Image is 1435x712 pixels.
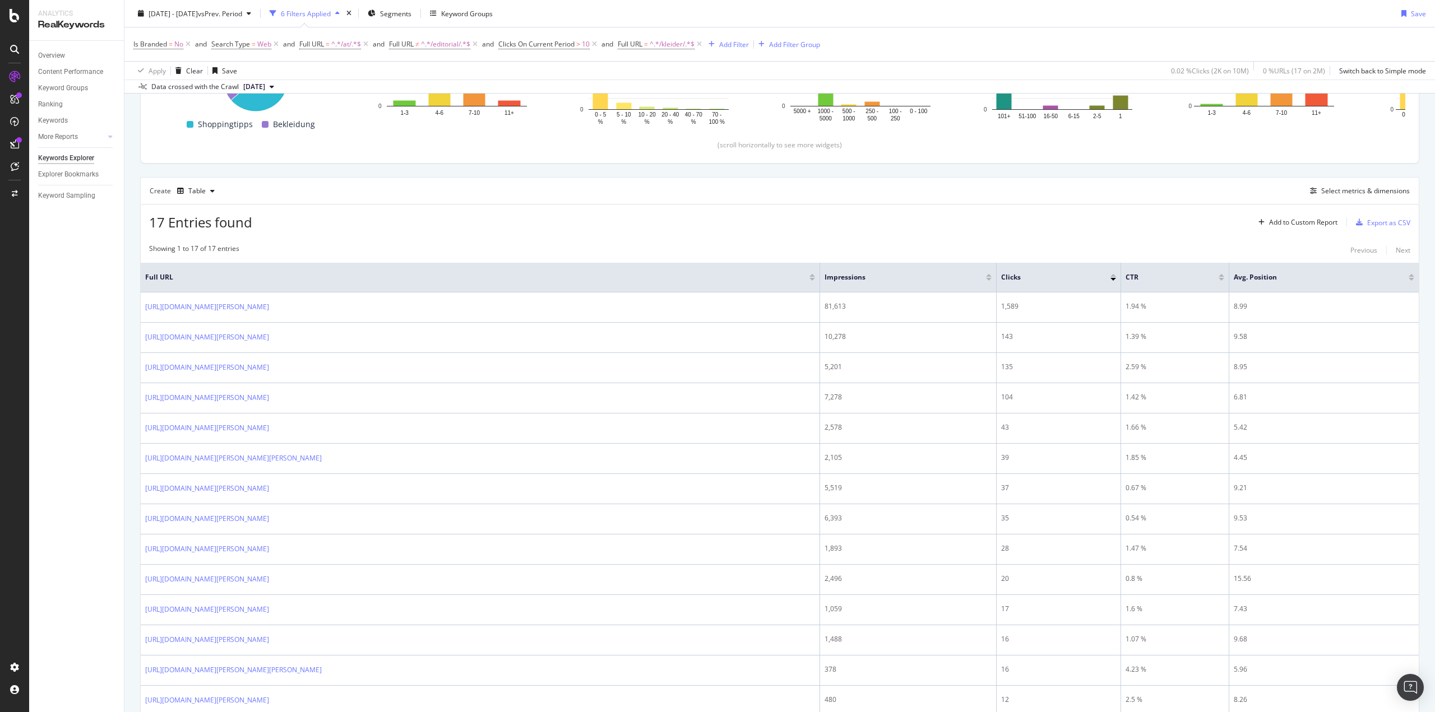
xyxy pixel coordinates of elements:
[38,169,116,180] a: Explorer Bookmarks
[1234,272,1392,282] span: Avg. Position
[825,362,992,372] div: 5,201
[1350,244,1377,257] button: Previous
[38,99,63,110] div: Ranking
[825,422,992,432] div: 2,578
[171,62,203,80] button: Clear
[1001,543,1116,553] div: 28
[843,115,855,122] text: 1000
[580,106,584,113] text: 0
[661,111,679,118] text: 20 - 40
[380,8,411,18] span: Segments
[331,36,361,52] span: ^.*/at/.*$
[865,108,878,114] text: 250 -
[469,110,480,116] text: 7-10
[1001,272,1094,282] span: Clicks
[133,4,256,22] button: [DATE] - [DATE]vsPrev. Period
[145,453,322,464] a: [URL][DOMAIN_NAME][PERSON_NAME][PERSON_NAME]
[415,39,419,49] span: ≠
[38,66,103,78] div: Content Performance
[1126,272,1202,282] span: CTR
[38,50,116,62] a: Overview
[498,39,575,49] span: Clicks On Current Period
[1234,513,1414,523] div: 9.53
[998,113,1011,119] text: 101+
[782,103,785,109] text: 0
[1367,218,1410,227] div: Export as CSV
[754,38,820,51] button: Add Filter Group
[425,4,497,22] button: Keyword Groups
[1234,574,1414,584] div: 15.56
[1001,392,1116,402] div: 104
[1001,422,1116,432] div: 43
[1126,332,1224,342] div: 1.39 %
[1126,392,1224,402] div: 1.42 %
[145,392,269,403] a: [URL][DOMAIN_NAME][PERSON_NAME]
[825,483,992,493] div: 5,519
[145,543,269,555] a: [URL][DOMAIN_NAME][PERSON_NAME]
[843,108,855,114] text: 500 -
[598,119,603,125] text: %
[1234,604,1414,614] div: 7.43
[1234,695,1414,705] div: 8.26
[145,362,269,373] a: [URL][DOMAIN_NAME][PERSON_NAME]
[601,39,613,49] button: and
[1234,301,1414,311] div: 8.99
[825,664,992,674] div: 378
[825,272,969,282] span: Impressions
[186,66,203,75] div: Clear
[1339,66,1426,75] div: Switch back to Simple mode
[1001,574,1116,584] div: 20
[825,301,992,311] div: 81,613
[825,543,992,553] div: 1,893
[133,39,167,49] span: Is Branded
[326,39,330,49] span: =
[1126,362,1224,372] div: 2.59 %
[1126,634,1224,644] div: 1.07 %
[582,36,590,52] span: 10
[650,36,695,52] span: ^.*/kleider/.*$
[504,110,514,116] text: 11+
[38,9,115,18] div: Analytics
[145,301,269,313] a: [URL][DOMAIN_NAME][PERSON_NAME]
[1093,113,1101,119] text: 2-5
[618,39,642,49] span: Full URL
[1207,110,1216,116] text: 1-3
[825,453,992,463] div: 2,105
[273,118,315,131] span: Bekleidung
[38,131,105,143] a: More Reports
[38,131,78,143] div: More Reports
[344,8,354,19] div: times
[825,392,992,402] div: 7,278
[1001,695,1116,705] div: 12
[149,244,239,257] div: Showing 1 to 17 of 17 entries
[891,115,900,122] text: 250
[1126,543,1224,553] div: 1.47 %
[638,111,656,118] text: 10 - 20
[889,108,902,114] text: 100 -
[820,115,832,122] text: 5000
[421,36,470,52] span: ^.*/editorial/.*$
[645,119,650,125] text: %
[1119,113,1122,119] text: 1
[149,213,252,231] span: 17 Entries found
[1001,362,1116,372] div: 135
[252,39,256,49] span: =
[1126,574,1224,584] div: 0.8 %
[1411,8,1426,18] div: Save
[38,66,116,78] a: Content Performance
[283,39,295,49] button: and
[145,634,269,645] a: [URL][DOMAIN_NAME][PERSON_NAME]
[145,664,322,676] a: [URL][DOMAIN_NAME][PERSON_NAME][PERSON_NAME]
[1405,119,1410,125] text: %
[154,140,1405,150] div: (scroll horizontally to see more widgets)
[1234,453,1414,463] div: 4.45
[436,110,444,116] text: 4-6
[389,39,414,49] span: Full URL
[1234,634,1414,644] div: 9.68
[145,422,269,434] a: [URL][DOMAIN_NAME][PERSON_NAME]
[373,39,385,49] button: and
[482,39,494,49] button: and
[169,39,173,49] span: =
[825,604,992,614] div: 1,059
[38,82,116,94] a: Keyword Groups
